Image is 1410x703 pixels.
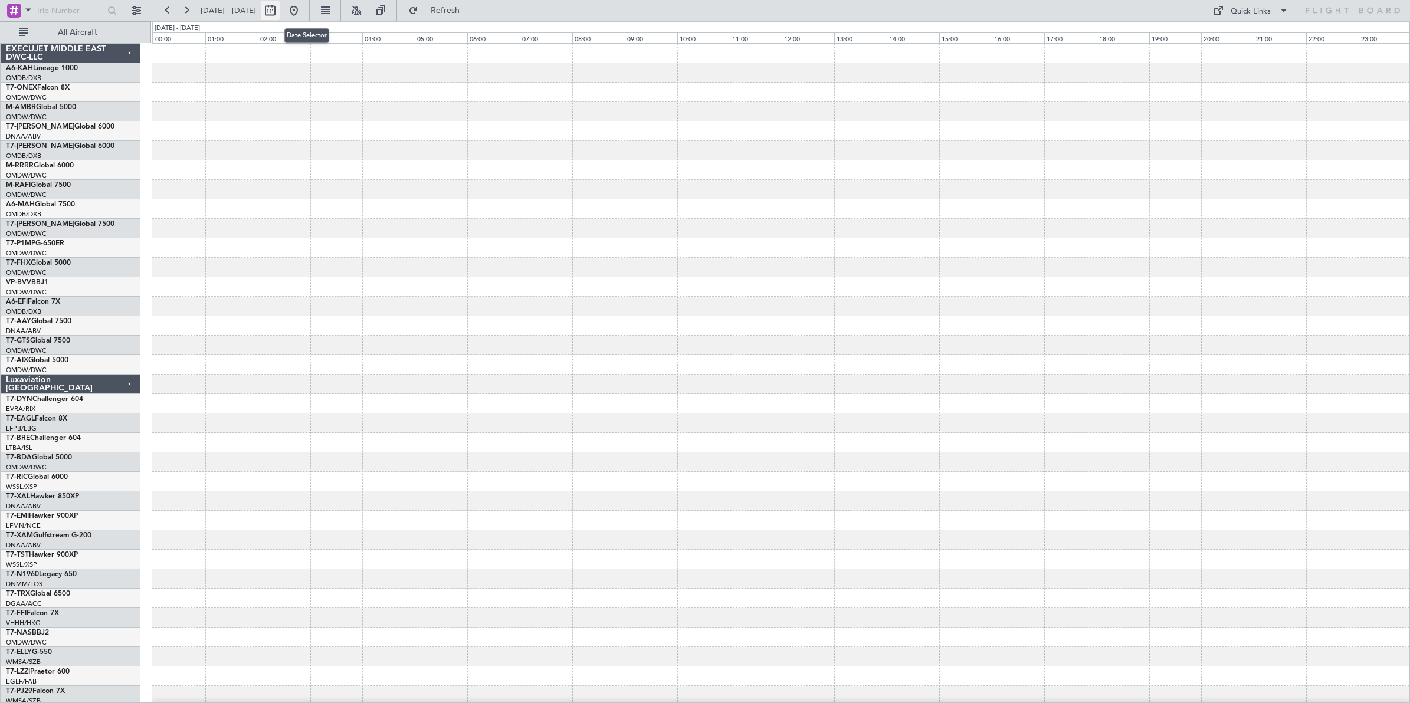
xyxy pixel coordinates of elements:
[6,162,34,169] span: M-RRRR
[6,123,74,130] span: T7-[PERSON_NAME]
[730,32,782,43] div: 11:00
[1097,32,1149,43] div: 18:00
[6,366,47,375] a: OMDW/DWC
[6,551,78,559] a: T7-TSTHawker 900XP
[6,104,36,111] span: M-AMBR
[6,307,41,316] a: OMDB/DXB
[415,32,467,43] div: 05:00
[201,5,256,16] span: [DATE] - [DATE]
[6,318,31,325] span: T7-AAY
[6,327,41,336] a: DNAA/ABV
[6,221,74,228] span: T7-[PERSON_NAME]
[6,240,64,247] a: T7-P1MPG-650ER
[6,521,41,530] a: LFMN/NCE
[1231,6,1271,18] div: Quick Links
[6,288,47,297] a: OMDW/DWC
[6,590,70,597] a: T7-TRXGlobal 6500
[6,229,47,238] a: OMDW/DWC
[467,32,520,43] div: 06:00
[6,182,31,189] span: M-RAFI
[6,610,27,617] span: T7-FFI
[6,658,41,666] a: WMSA/SZB
[6,405,35,413] a: EVRA/RIX
[6,396,32,403] span: T7-DYN
[6,190,47,199] a: OMDW/DWC
[6,259,71,267] a: T7-FHXGlobal 5000
[782,32,834,43] div: 12:00
[31,28,124,37] span: All Aircraft
[6,143,114,150] a: T7-[PERSON_NAME]Global 6000
[6,482,37,491] a: WSSL/XSP
[6,571,77,578] a: T7-N1960Legacy 650
[6,688,32,695] span: T7-PJ29
[6,123,114,130] a: T7-[PERSON_NAME]Global 6000
[6,240,35,247] span: T7-P1MP
[6,638,47,647] a: OMDW/DWC
[6,268,47,277] a: OMDW/DWC
[258,32,310,43] div: 02:00
[6,298,60,305] a: A6-EFIFalcon 7X
[1306,32,1359,43] div: 22:00
[6,132,41,141] a: DNAA/ABV
[939,32,992,43] div: 15:00
[6,201,35,208] span: A6-MAH
[6,454,32,461] span: T7-BDA
[6,571,39,578] span: T7-N1960
[6,337,30,344] span: T7-GTS
[6,93,47,102] a: OMDW/DWC
[6,502,41,511] a: DNAA/ABV
[6,541,41,550] a: DNAA/ABV
[6,74,41,83] a: OMDB/DXB
[6,551,29,559] span: T7-TST
[362,32,415,43] div: 04:00
[6,474,68,481] a: T7-RICGlobal 6000
[6,444,32,452] a: LTBA/ISL
[6,513,29,520] span: T7-EMI
[6,318,71,325] a: T7-AAYGlobal 7500
[155,24,200,34] div: [DATE] - [DATE]
[6,668,30,675] span: T7-LZZI
[6,599,42,608] a: DGAA/ACC
[153,32,205,43] div: 00:00
[6,629,49,636] a: T7-NASBBJ2
[6,629,32,636] span: T7-NAS
[205,32,258,43] div: 01:00
[6,104,76,111] a: M-AMBRGlobal 5000
[6,182,71,189] a: M-RAFIGlobal 7500
[6,610,59,617] a: T7-FFIFalcon 7X
[992,32,1044,43] div: 16:00
[572,32,625,43] div: 08:00
[6,298,28,305] span: A6-EFI
[6,162,74,169] a: M-RRRRGlobal 6000
[6,415,35,422] span: T7-EAGL
[6,677,37,686] a: EGLF/FAB
[6,357,68,364] a: T7-AIXGlobal 5000
[6,221,114,228] a: T7-[PERSON_NAME]Global 7500
[6,279,48,286] a: VP-BVVBBJ1
[6,143,74,150] span: T7-[PERSON_NAME]
[6,619,41,628] a: VHHH/HKG
[6,84,37,91] span: T7-ONEX
[1044,32,1097,43] div: 17:00
[421,6,470,15] span: Refresh
[6,532,33,539] span: T7-XAM
[6,493,30,500] span: T7-XAL
[6,668,70,675] a: T7-LZZIPraetor 600
[6,65,33,72] span: A6-KAH
[6,590,30,597] span: T7-TRX
[6,201,75,208] a: A6-MAHGlobal 7500
[6,493,79,500] a: T7-XALHawker 850XP
[6,346,47,355] a: OMDW/DWC
[6,396,83,403] a: T7-DYNChallenger 604
[6,279,31,286] span: VP-BVV
[36,2,104,19] input: Trip Number
[6,65,78,72] a: A6-KAHLineage 1000
[625,32,677,43] div: 09:00
[284,28,329,43] div: Date Selector
[1149,32,1202,43] div: 19:00
[6,84,70,91] a: T7-ONEXFalcon 8X
[13,23,128,42] button: All Aircraft
[520,32,572,43] div: 07:00
[6,152,41,160] a: OMDB/DXB
[6,435,30,442] span: T7-BRE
